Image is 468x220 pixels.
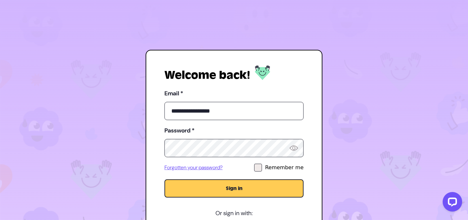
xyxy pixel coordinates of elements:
iframe: LiveChat chat widget [437,189,465,217]
h1: Welcome back! [164,69,250,82]
img: Log in to QualityHive [255,65,270,80]
p: Or sign in with: [164,208,304,218]
a: Forgotten your password? [164,164,223,172]
div: Remember me [265,164,304,172]
button: Sign in [164,179,304,198]
label: Email * [164,88,304,99]
label: Password * [164,125,304,136]
img: Reveal Password [290,145,298,151]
